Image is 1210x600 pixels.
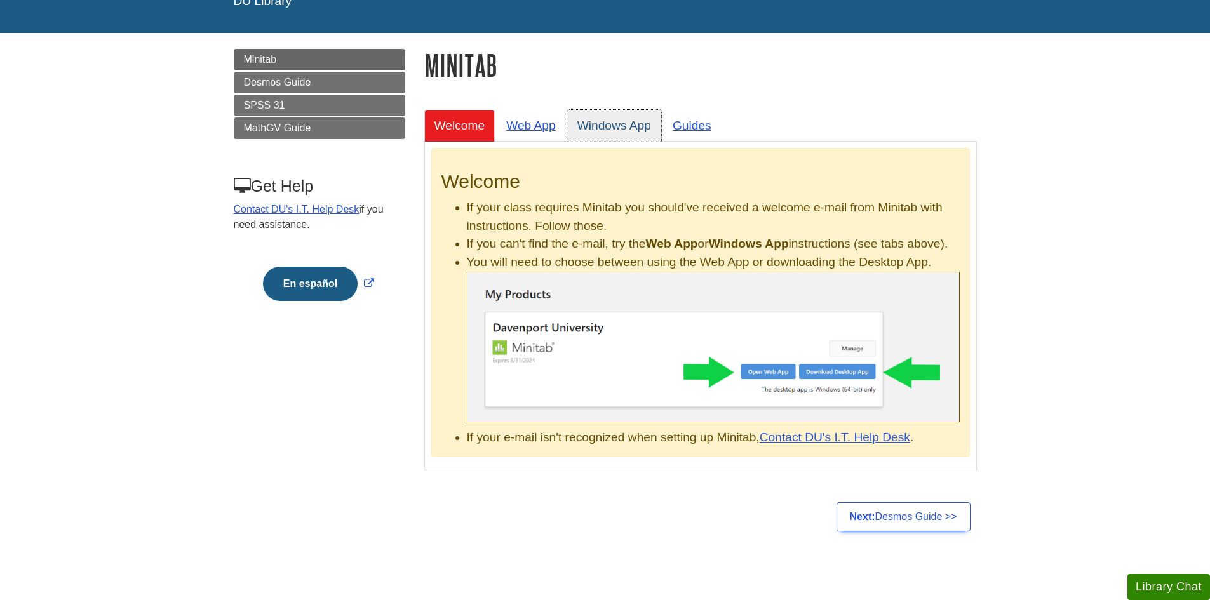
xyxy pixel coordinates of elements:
[260,278,377,289] a: Link opens in new window
[567,110,661,141] a: Windows App
[467,199,960,236] li: If your class requires Minitab you should've received a welcome e-mail from Minitab with instruct...
[467,253,960,422] li: You will need to choose between using the Web App or downloading the Desktop App.
[496,110,566,141] a: Web App
[441,171,960,192] h2: Welcome
[244,100,285,110] span: SPSS 31
[467,235,960,253] li: If you can't find the e-mail, try the or instructions (see tabs above).
[234,204,360,215] a: Contact DU's I.T. Help Desk
[244,123,311,133] span: MathGV Guide
[760,430,910,444] a: Contact DU's I.T. Help Desk
[467,429,960,447] li: If your e-mail isn't recognized when setting up Minitab, .
[234,95,405,116] a: SPSS 31
[1127,574,1210,600] button: Library Chat
[234,177,404,196] h3: Get Help
[837,502,971,531] a: Next:Desmos Guide >>
[234,202,404,232] p: if you need assistance.
[467,272,960,422] img: Minitab .exe file finished downloaded
[424,110,495,141] a: Welcome
[709,237,789,250] b: Windows App
[263,267,358,301] button: En español
[850,511,875,522] strong: Next:
[662,110,722,141] a: Guides
[234,49,405,323] div: Guide Page Menu
[244,77,311,88] span: Desmos Guide
[244,54,277,65] span: Minitab
[234,72,405,93] a: Desmos Guide
[424,49,977,81] h1: Minitab
[646,237,698,250] b: Web App
[234,49,405,70] a: Minitab
[234,117,405,139] a: MathGV Guide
